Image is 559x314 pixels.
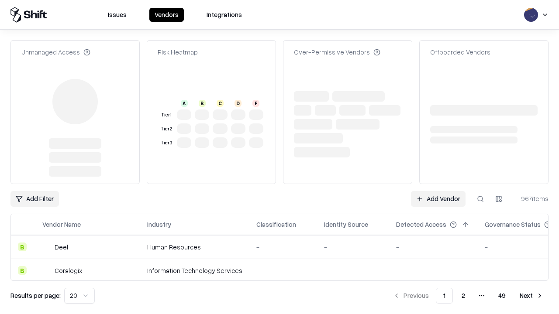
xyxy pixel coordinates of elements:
div: Unmanaged Access [21,48,90,57]
img: Deel [42,242,51,251]
div: Governance Status [485,220,541,229]
button: Vendors [149,8,184,22]
div: Over-Permissive Vendors [294,48,380,57]
div: Classification [256,220,296,229]
div: A [181,100,188,107]
div: Information Technology Services [147,266,242,275]
img: Coralogix [42,266,51,275]
div: C [217,100,224,107]
nav: pagination [388,288,549,304]
div: Vendor Name [42,220,81,229]
div: F [252,100,259,107]
div: Risk Heatmap [158,48,198,57]
p: Results per page: [10,291,61,300]
button: 2 [455,288,472,304]
div: - [396,242,471,252]
div: - [324,266,382,275]
div: Industry [147,220,171,229]
div: Tier 3 [159,139,173,147]
div: Identity Source [324,220,368,229]
div: - [396,266,471,275]
div: Tier 1 [159,111,173,119]
div: 967 items [514,194,549,203]
div: Deel [55,242,68,252]
div: B [18,242,27,251]
div: Detected Access [396,220,446,229]
div: Tier 2 [159,125,173,133]
div: Offboarded Vendors [430,48,490,57]
div: - [256,266,310,275]
button: Integrations [201,8,247,22]
a: Add Vendor [411,191,466,207]
button: Issues [103,8,132,22]
div: D [235,100,242,107]
div: B [18,266,27,275]
button: Next [514,288,549,304]
div: - [256,242,310,252]
div: Human Resources [147,242,242,252]
div: Coralogix [55,266,82,275]
div: - [324,242,382,252]
div: B [199,100,206,107]
button: 49 [491,288,513,304]
button: 1 [436,288,453,304]
button: Add Filter [10,191,59,207]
